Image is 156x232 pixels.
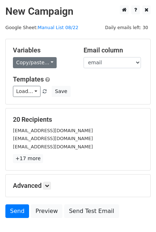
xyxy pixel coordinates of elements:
h2: New Campaign [5,5,151,18]
a: Load... [13,86,41,97]
span: Daily emails left: 30 [103,24,151,32]
a: Send Test Email [64,204,119,218]
a: Daily emails left: 30 [103,25,151,30]
small: Google Sheet: [5,25,79,30]
button: Save [52,86,70,97]
small: [EMAIL_ADDRESS][DOMAIN_NAME] [13,128,93,133]
small: [EMAIL_ADDRESS][DOMAIN_NAME] [13,144,93,149]
h5: 20 Recipients [13,116,143,124]
h5: Variables [13,46,73,54]
a: Send [5,204,29,218]
h5: Email column [84,46,143,54]
h5: Advanced [13,182,143,190]
a: Copy/paste... [13,57,57,68]
a: Preview [31,204,62,218]
small: [EMAIL_ADDRESS][DOMAIN_NAME] [13,136,93,141]
iframe: Chat Widget [120,198,156,232]
a: Templates [13,75,44,83]
a: Manual List 08/22 [38,25,78,30]
a: +17 more [13,154,43,163]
